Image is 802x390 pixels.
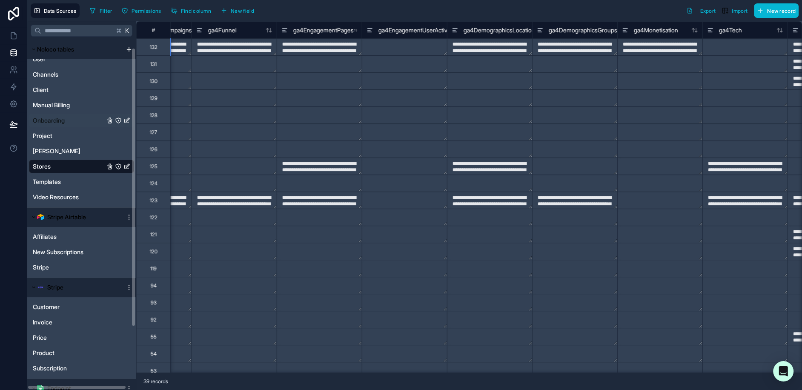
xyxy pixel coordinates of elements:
span: ga4Monetisation [634,26,678,34]
div: 55 [151,333,157,340]
span: New field [231,8,254,14]
span: ga4DemographicsLocations [464,26,538,34]
div: 129 [150,95,158,102]
div: 123 [150,197,158,204]
div: 92 [151,316,157,323]
div: 131 [150,61,157,68]
div: 120 [150,248,158,255]
div: 93 [151,299,157,306]
div: 130 [150,78,158,85]
div: 126 [150,146,158,153]
a: Permissions [118,4,167,17]
span: New record [767,8,796,14]
span: Export [700,8,716,14]
span: Filter [100,8,112,14]
div: 127 [150,129,157,136]
span: ga4Tech [719,26,742,34]
button: Data Sources [31,3,80,18]
div: 54 [151,350,157,357]
a: New record [750,3,799,18]
span: Import [732,8,748,14]
span: Find column [181,8,211,14]
div: 53 [151,367,157,374]
span: ga4Funnel [208,26,237,34]
button: New field [218,4,257,17]
span: ga4EngagementUserActivity [378,26,453,34]
button: Import [719,3,750,18]
div: 119 [150,265,157,272]
button: Export [683,3,719,18]
div: 124 [150,180,158,187]
div: 121 [150,231,157,238]
div: # [143,27,164,33]
div: 122 [150,214,158,221]
button: Filter [86,4,115,17]
button: New record [754,3,799,18]
div: 132 [150,44,158,51]
div: 94 [151,282,157,289]
span: 39 records [143,378,168,385]
div: 128 [150,112,158,119]
button: Find column [168,4,214,17]
div: Open Intercom Messenger [773,361,793,381]
span: K [124,28,130,34]
button: Permissions [118,4,164,17]
span: Permissions [132,8,161,14]
span: Data Sources [44,8,77,14]
div: 125 [150,163,158,170]
span: ga4DemographicsGroups [549,26,617,34]
span: ga4EngagementPages [293,26,354,34]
